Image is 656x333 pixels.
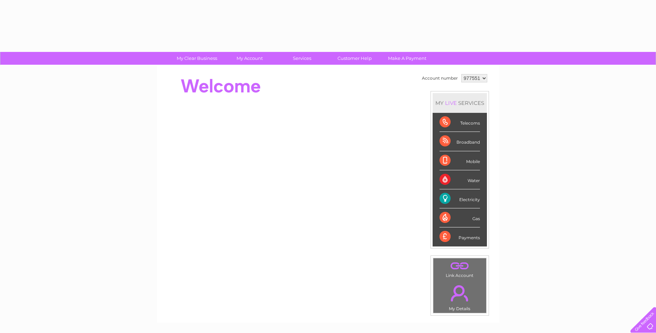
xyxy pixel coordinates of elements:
a: My Clear Business [168,52,225,65]
div: LIVE [444,100,458,106]
div: Telecoms [440,113,480,132]
a: Customer Help [326,52,383,65]
td: Account number [420,72,460,84]
td: Link Account [433,258,487,280]
td: My Details [433,279,487,313]
a: Services [274,52,331,65]
div: Water [440,170,480,189]
a: Make A Payment [379,52,436,65]
div: Broadband [440,132,480,151]
div: MY SERVICES [433,93,487,113]
a: . [435,281,484,305]
div: Payments [440,227,480,246]
a: . [435,260,484,272]
a: My Account [221,52,278,65]
div: Mobile [440,151,480,170]
div: Electricity [440,189,480,208]
div: Gas [440,208,480,227]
